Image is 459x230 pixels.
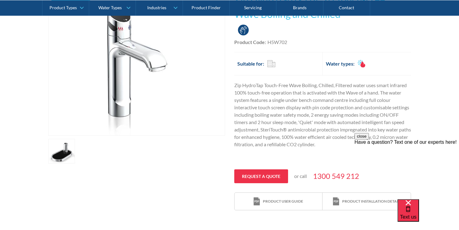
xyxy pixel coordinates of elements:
[294,172,307,180] p: or call
[234,39,266,45] strong: Product Code:
[234,169,288,183] a: Request a quote
[267,38,287,46] div: H5W702
[313,171,359,182] a: 1300 549 212
[322,193,410,210] a: print iconProduct installation detail
[326,60,354,67] h2: Water types:
[147,5,166,10] div: Industries
[49,5,77,10] div: Product Types
[48,139,75,163] a: open lightbox
[354,133,459,207] iframe: podium webchat widget prompt
[333,197,339,206] img: print icon
[398,199,459,230] iframe: podium webchat widget bubble
[234,82,411,148] p: Zip HydroTap Touch-Free Wave Boiling, Chilled, Filtered water uses smart infrared 100% touch-free...
[263,199,303,204] div: Product user guide
[342,199,400,204] div: Product installation detail
[235,193,322,210] a: print iconProduct user guide
[237,60,264,67] h2: Suitable for:
[254,197,260,206] img: print icon
[98,5,122,10] div: Water Types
